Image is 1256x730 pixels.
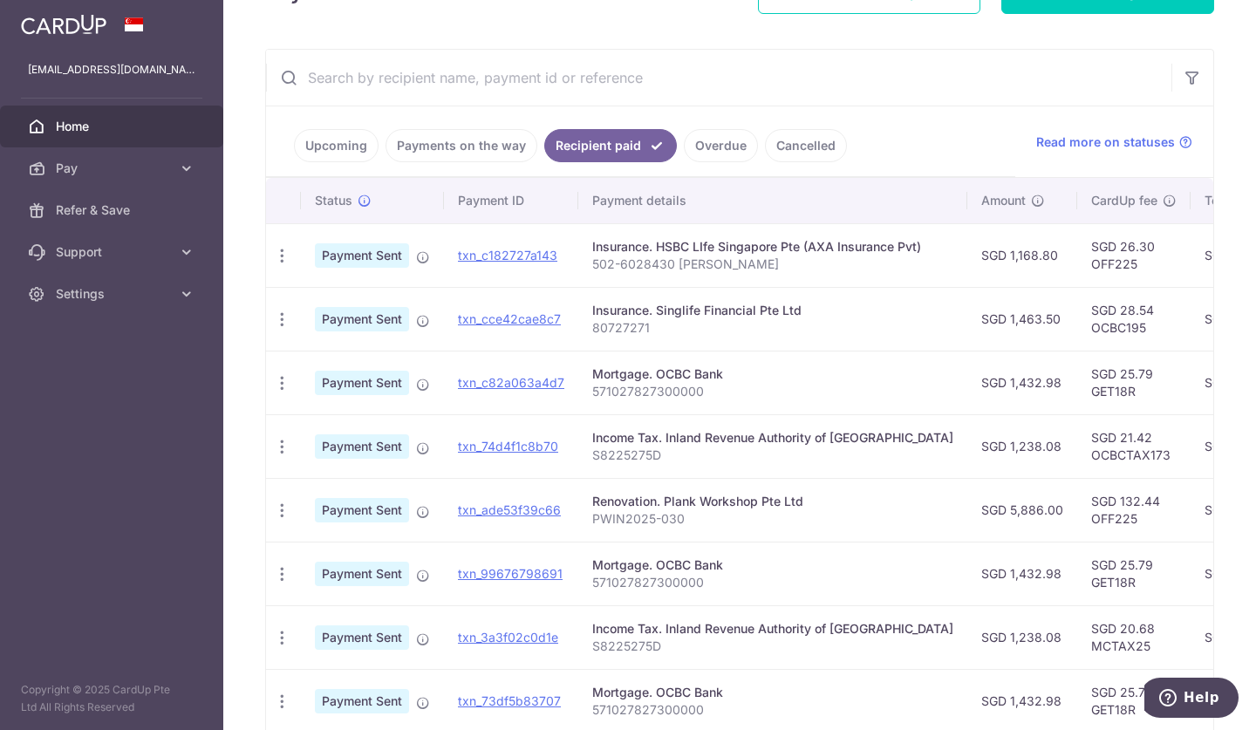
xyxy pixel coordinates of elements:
span: Payment Sent [315,307,409,331]
input: Search by recipient name, payment id or reference [266,50,1171,106]
span: Status [315,192,352,209]
span: Read more on statuses [1036,133,1175,151]
a: Recipient paid [544,129,677,162]
td: SGD 1,168.80 [967,223,1077,287]
span: Payment Sent [315,625,409,650]
p: S8225275D [592,638,953,655]
td: SGD 1,238.08 [967,605,1077,669]
th: Payment ID [444,178,578,223]
span: Payment Sent [315,371,409,395]
span: Payment Sent [315,689,409,713]
a: txn_99676798691 [458,566,563,581]
div: Income Tax. Inland Revenue Authority of [GEOGRAPHIC_DATA] [592,429,953,447]
a: txn_c82a063a4d7 [458,375,564,390]
span: Pay [56,160,171,177]
p: [EMAIL_ADDRESS][DOMAIN_NAME] [28,61,195,78]
a: Upcoming [294,129,379,162]
p: 80727271 [592,319,953,337]
a: Cancelled [765,129,847,162]
a: txn_74d4f1c8b70 [458,439,558,454]
span: Payment Sent [315,243,409,268]
td: SGD 25.79 GET18R [1077,542,1191,605]
span: Support [56,243,171,261]
p: 571027827300000 [592,383,953,400]
td: SGD 1,432.98 [967,542,1077,605]
div: Mortgage. OCBC Bank [592,556,953,574]
td: SGD 1,432.98 [967,351,1077,414]
img: CardUp [21,14,106,35]
td: SGD 1,238.08 [967,414,1077,478]
td: SGD 26.30 OFF225 [1077,223,1191,287]
span: Payment Sent [315,498,409,522]
span: Payment Sent [315,434,409,459]
th: Payment details [578,178,967,223]
p: S8225275D [592,447,953,464]
a: txn_ade53f39c66 [458,502,561,517]
span: Payment Sent [315,562,409,586]
a: Read more on statuses [1036,133,1192,151]
div: Renovation. Plank Workshop Pte Ltd [592,493,953,510]
a: txn_73df5b83707 [458,693,561,708]
a: Payments on the way [386,129,537,162]
span: Home [56,118,171,135]
td: SGD 132.44 OFF225 [1077,478,1191,542]
td: SGD 28.54 OCBC195 [1077,287,1191,351]
a: txn_c182727a143 [458,248,557,263]
a: txn_cce42cae8c7 [458,311,561,326]
span: Refer & Save [56,201,171,219]
td: SGD 25.79 GET18R [1077,351,1191,414]
td: SGD 21.42 OCBCTAX173 [1077,414,1191,478]
div: Insurance. Singlife Financial Pte Ltd [592,302,953,319]
iframe: Opens a widget where you can find more information [1144,678,1239,721]
div: Mortgage. OCBC Bank [592,365,953,383]
div: Insurance. HSBC LIfe Singapore Pte (AXA Insurance Pvt) [592,238,953,256]
span: Amount [981,192,1026,209]
td: SGD 1,463.50 [967,287,1077,351]
p: 571027827300000 [592,701,953,719]
p: PWIN2025-030 [592,510,953,528]
p: 571027827300000 [592,574,953,591]
span: CardUp fee [1091,192,1157,209]
span: Settings [56,285,171,303]
p: 502-6028430 [PERSON_NAME] [592,256,953,273]
td: SGD 20.68 MCTAX25 [1077,605,1191,669]
a: txn_3a3f02c0d1e [458,630,558,645]
a: Overdue [684,129,758,162]
td: SGD 5,886.00 [967,478,1077,542]
div: Mortgage. OCBC Bank [592,684,953,701]
div: Income Tax. Inland Revenue Authority of [GEOGRAPHIC_DATA] [592,620,953,638]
